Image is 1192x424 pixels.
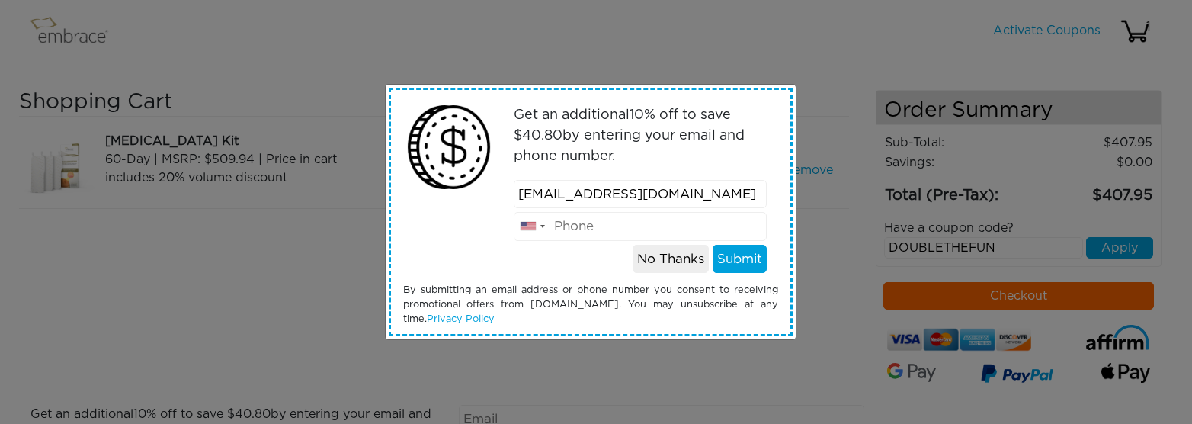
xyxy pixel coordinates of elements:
[514,213,550,240] div: United States: +1
[392,283,790,327] div: By submitting an email address or phone number you consent to receiving promotional offers from [...
[399,98,499,198] img: money2.png
[514,180,767,209] input: Email
[514,105,767,167] p: Get an additional % off to save $ by entering your email and phone number.
[633,245,709,274] button: No Thanks
[514,212,767,241] input: Phone
[427,314,495,324] a: Privacy Policy
[630,108,644,122] span: 10
[522,129,562,143] span: 40.80
[713,245,767,274] button: Submit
